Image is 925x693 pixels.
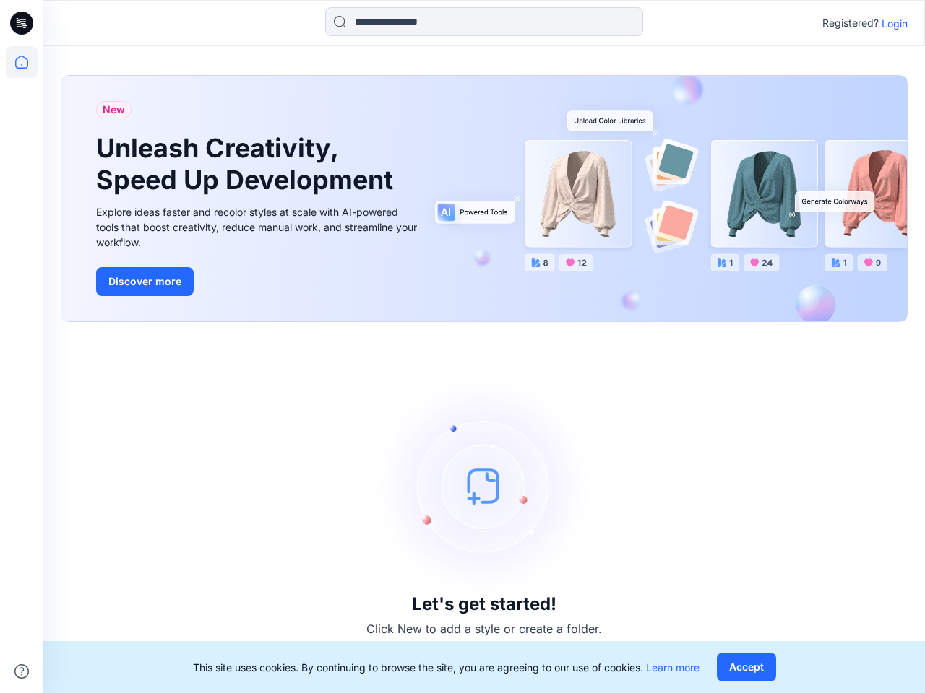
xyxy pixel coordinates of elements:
[412,594,556,614] h3: Let's get started!
[96,204,421,250] div: Explore ideas faster and recolor styles at scale with AI-powered tools that boost creativity, red...
[376,378,593,594] img: empty-state-image.svg
[366,620,602,637] p: Click New to add a style or create a folder.
[103,101,125,118] span: New
[96,133,400,195] h1: Unleash Creativity, Speed Up Development
[193,660,700,675] p: This site uses cookies. By continuing to browse the site, you are agreeing to our use of cookies.
[96,267,421,296] a: Discover more
[882,16,908,31] p: Login
[822,14,879,32] p: Registered?
[646,661,700,674] a: Learn more
[96,267,194,296] button: Discover more
[717,653,776,681] button: Accept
